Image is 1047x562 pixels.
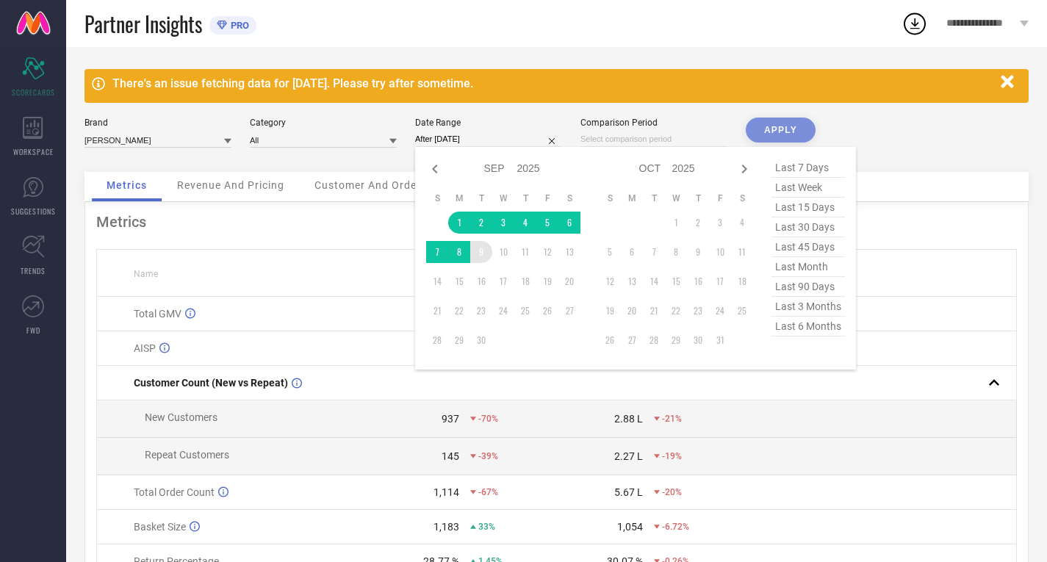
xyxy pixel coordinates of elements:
td: Wed Oct 01 2025 [665,212,687,234]
td: Thu Oct 30 2025 [687,329,709,351]
td: Tue Sep 23 2025 [470,300,492,322]
td: Wed Oct 15 2025 [665,270,687,292]
td: Fri Sep 12 2025 [536,241,558,263]
td: Wed Oct 29 2025 [665,329,687,351]
span: WORKSPACE [13,146,54,157]
td: Sun Oct 19 2025 [599,300,621,322]
td: Sat Oct 25 2025 [731,300,753,322]
span: -70% [478,414,498,424]
span: last month [771,257,845,277]
th: Wednesday [665,192,687,204]
td: Wed Sep 10 2025 [492,241,514,263]
div: There's an issue fetching data for [DATE]. Please try after sometime. [112,76,993,90]
td: Fri Oct 17 2025 [709,270,731,292]
span: SUGGESTIONS [11,206,56,217]
span: last 30 days [771,217,845,237]
th: Monday [448,192,470,204]
span: last week [771,178,845,198]
td: Tue Oct 07 2025 [643,241,665,263]
div: 2.27 L [614,450,643,462]
td: Wed Oct 22 2025 [665,300,687,322]
th: Tuesday [470,192,492,204]
th: Sunday [599,192,621,204]
td: Tue Oct 14 2025 [643,270,665,292]
span: TRENDS [21,265,46,276]
td: Mon Oct 13 2025 [621,270,643,292]
td: Thu Sep 18 2025 [514,270,536,292]
span: last 90 days [771,277,845,297]
div: Date Range [415,118,562,128]
td: Sun Sep 07 2025 [426,241,448,263]
span: PRO [227,20,249,31]
td: Wed Sep 17 2025 [492,270,514,292]
td: Mon Oct 20 2025 [621,300,643,322]
td: Tue Oct 28 2025 [643,329,665,351]
td: Mon Sep 22 2025 [448,300,470,322]
div: Previous month [426,160,444,178]
td: Thu Oct 16 2025 [687,270,709,292]
div: Open download list [902,10,928,37]
span: Customer Count (New vs Repeat) [134,377,288,389]
td: Tue Sep 16 2025 [470,270,492,292]
td: Sat Sep 13 2025 [558,241,580,263]
input: Select date range [415,132,562,147]
div: Category [250,118,397,128]
div: 937 [442,413,459,425]
span: Customer And Orders [314,179,427,191]
div: Metrics [96,213,1017,231]
td: Wed Sep 24 2025 [492,300,514,322]
span: -21% [662,414,682,424]
div: 1,054 [617,521,643,533]
span: AISP [134,342,156,354]
span: Name [134,269,158,279]
td: Tue Sep 30 2025 [470,329,492,351]
span: New Customers [145,411,217,423]
td: Sat Sep 27 2025 [558,300,580,322]
td: Sun Oct 05 2025 [599,241,621,263]
th: Monday [621,192,643,204]
span: -67% [478,487,498,497]
td: Mon Oct 27 2025 [621,329,643,351]
input: Select comparison period [580,132,727,147]
span: Partner Insights [84,9,202,39]
span: SCORECARDS [12,87,55,98]
th: Thursday [687,192,709,204]
td: Sat Sep 20 2025 [558,270,580,292]
span: Repeat Customers [145,449,229,461]
span: Revenue And Pricing [177,179,284,191]
td: Fri Sep 05 2025 [536,212,558,234]
td: Sat Oct 18 2025 [731,270,753,292]
td: Mon Sep 08 2025 [448,241,470,263]
td: Wed Oct 08 2025 [665,241,687,263]
span: -39% [478,451,498,461]
td: Thu Sep 04 2025 [514,212,536,234]
span: Total Order Count [134,486,215,498]
th: Friday [709,192,731,204]
td: Sun Sep 14 2025 [426,270,448,292]
div: 145 [442,450,459,462]
th: Wednesday [492,192,514,204]
span: 33% [478,522,495,532]
span: last 45 days [771,237,845,257]
span: Metrics [107,179,147,191]
td: Sat Oct 04 2025 [731,212,753,234]
th: Sunday [426,192,448,204]
td: Thu Oct 23 2025 [687,300,709,322]
th: Saturday [558,192,580,204]
td: Fri Oct 03 2025 [709,212,731,234]
td: Thu Sep 25 2025 [514,300,536,322]
td: Mon Oct 06 2025 [621,241,643,263]
span: -20% [662,487,682,497]
td: Sun Oct 12 2025 [599,270,621,292]
td: Sun Oct 26 2025 [599,329,621,351]
td: Fri Oct 10 2025 [709,241,731,263]
span: -19% [662,451,682,461]
td: Sun Sep 28 2025 [426,329,448,351]
td: Mon Sep 29 2025 [448,329,470,351]
td: Sat Oct 11 2025 [731,241,753,263]
td: Fri Sep 26 2025 [536,300,558,322]
th: Friday [536,192,558,204]
span: last 6 months [771,317,845,336]
td: Mon Sep 15 2025 [448,270,470,292]
th: Tuesday [643,192,665,204]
